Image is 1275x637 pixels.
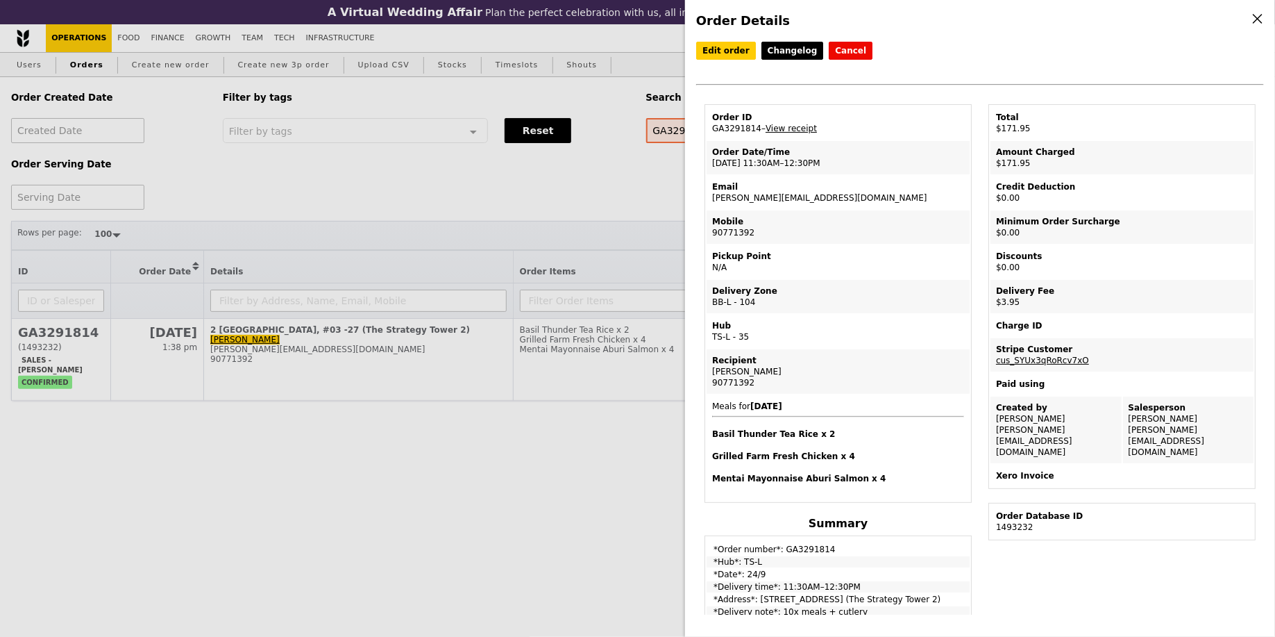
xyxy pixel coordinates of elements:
h4: Grilled Farm Fresh Chicken x 4 [712,451,964,462]
span: Meals for [712,402,964,484]
td: [PERSON_NAME][EMAIL_ADDRESS][DOMAIN_NAME] [707,176,970,209]
td: $0.00 [990,176,1253,209]
div: Minimum Order Surcharge [996,216,1248,227]
div: Paid using [996,379,1248,390]
td: *Hub*: TS-L [707,556,970,568]
td: $171.95 [990,106,1253,140]
div: Total [996,112,1248,123]
td: BB-L - 104 [707,280,970,313]
td: 90771392 [707,210,970,244]
a: Edit order [696,42,756,60]
div: Charge ID [996,320,1248,331]
b: [DATE] [750,402,782,411]
td: 1493232 [990,505,1253,538]
div: Hub [712,320,964,331]
a: View receipt [766,124,817,133]
div: Delivery Zone [712,286,964,297]
div: Email [712,181,964,192]
div: Discounts [996,251,1248,262]
div: Mobile [712,216,964,227]
td: $0.00 [990,210,1253,244]
span: Order Details [696,13,790,28]
div: Order Date/Time [712,147,964,158]
td: *Date*: 24/9 [707,569,970,580]
a: Changelog [761,42,824,60]
div: Stripe Customer [996,344,1248,355]
td: [PERSON_NAME] [PERSON_NAME][EMAIL_ADDRESS][DOMAIN_NAME] [990,397,1122,463]
button: Cancel [829,42,872,60]
div: [PERSON_NAME] [712,366,964,377]
h4: Summary [704,517,972,530]
td: [PERSON_NAME] [PERSON_NAME][EMAIL_ADDRESS][DOMAIN_NAME] [1123,397,1254,463]
td: [DATE] 11:30AM–12:30PM [707,141,970,174]
div: Amount Charged [996,147,1248,158]
div: Credit Deduction [996,181,1248,192]
td: $0.00 [990,245,1253,279]
td: $3.95 [990,280,1253,313]
td: *Delivery time*: 11:30AM–12:30PM [707,581,970,593]
h4: Basil Thunder Tea Rice x 2 [712,429,964,440]
div: Recipient [712,355,964,366]
h4: Mentai Mayonnaise Aburi Salmon x 4 [712,473,964,484]
div: Pickup Point [712,251,964,262]
td: *Delivery note*: 10x meals + cutlery [707,606,970,618]
div: Created by [996,402,1116,413]
td: TS-L - 35 [707,315,970,348]
td: GA3291814 [707,106,970,140]
div: Salesperson [1129,402,1249,413]
td: $171.95 [990,141,1253,174]
td: *Order number*: GA3291814 [707,538,970,555]
div: Xero Invoice [996,470,1248,481]
div: 90771392 [712,377,964,388]
div: Order ID [712,112,964,123]
td: *Address*: [STREET_ADDRESS] (The Strategy Tower 2) [707,594,970,605]
td: N/A [707,245,970,279]
span: – [761,124,766,133]
div: Delivery Fee [996,286,1248,297]
a: cus_SYUx3qRoRcv7xO [996,356,1089,365]
div: Order Database ID [996,511,1248,522]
